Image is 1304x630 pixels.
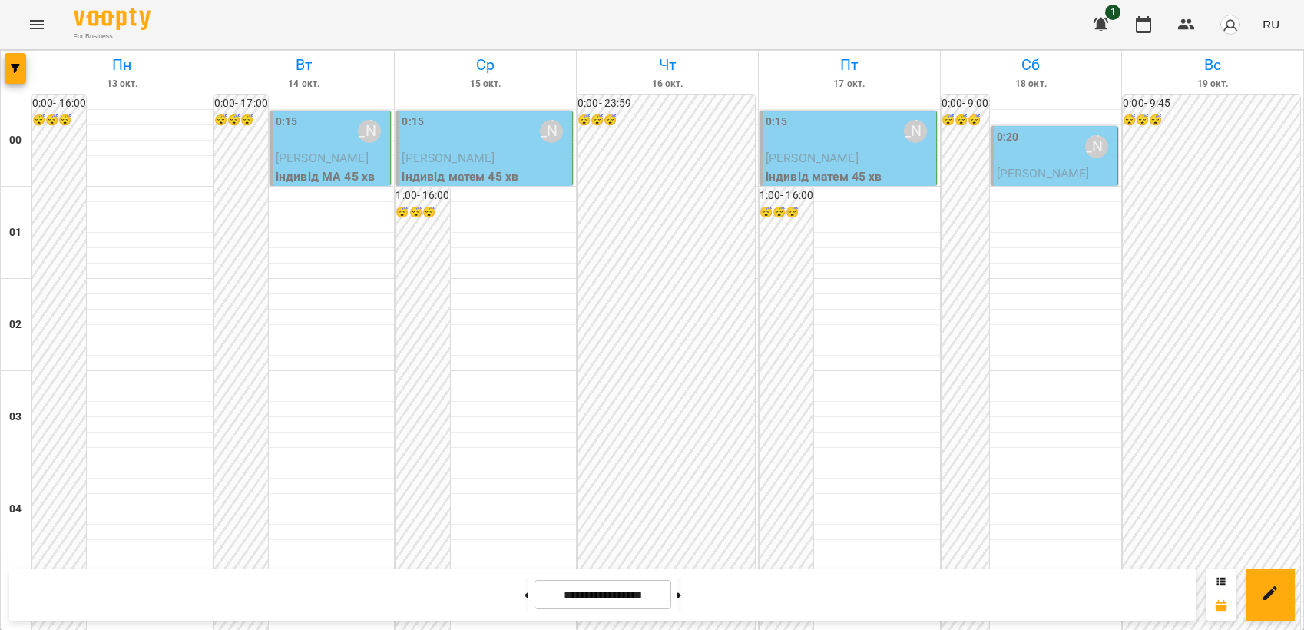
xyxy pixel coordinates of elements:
h6: Вт [216,53,392,77]
h6: 😴😴😴 [32,112,86,129]
h6: 15 окт. [397,77,574,91]
h6: 0:00 - 16:00 [32,95,86,112]
img: Voopty Logo [74,8,151,30]
h6: 18 окт. [943,77,1120,91]
p: індивід МА 45 хв [276,167,388,186]
img: avatar_s.png [1220,14,1241,35]
h6: 😴😴😴 [214,112,268,129]
h6: 😴😴😴 [396,204,449,221]
h6: 😴😴😴 [578,112,755,129]
h6: 00 [9,132,22,149]
h6: 04 [9,501,22,518]
span: [PERSON_NAME] [997,166,1090,181]
span: [PERSON_NAME] [402,151,495,165]
h6: 17 окт. [761,77,938,91]
h6: Вс [1124,53,1301,77]
span: [PERSON_NAME] [276,151,369,165]
h6: Ср [397,53,574,77]
div: Тюрдьо Лариса [358,120,381,143]
span: For Business [74,31,151,41]
h6: Чт [579,53,756,77]
h6: 1:00 - 16:00 [760,187,813,204]
p: індивід матем 45 хв [766,167,933,186]
div: Тюрдьо Лариса [540,120,563,143]
h6: Пн [34,53,210,77]
h6: 19 окт. [1124,77,1301,91]
h6: 16 окт. [579,77,756,91]
h6: 0:00 - 9:45 [1123,95,1300,112]
h6: 😴😴😴 [942,112,989,129]
div: Тюрдьо Лариса [1085,135,1108,158]
h6: 😴😴😴 [1123,112,1300,129]
label: 0:15 [276,114,297,131]
span: [PERSON_NAME] [766,151,859,165]
h6: 0:00 - 23:59 [578,95,755,112]
p: індивід матем 45 хв [402,167,569,186]
h6: 01 [9,224,22,241]
h6: Сб [943,53,1120,77]
h6: 13 окт. [34,77,210,91]
h6: 1:00 - 16:00 [396,187,449,204]
h6: 😴😴😴 [760,204,813,221]
button: Menu [18,6,55,43]
span: RU [1263,16,1279,32]
p: індивід МА 45 хв [997,183,1115,201]
h6: Пт [761,53,938,77]
h6: 03 [9,409,22,426]
h6: 02 [9,317,22,333]
div: Тюрдьо Лариса [904,120,927,143]
h6: 0:00 - 17:00 [214,95,268,112]
label: 0:15 [402,114,423,131]
label: 0:20 [997,129,1018,146]
label: 0:15 [766,114,787,131]
h6: 0:00 - 9:00 [942,95,989,112]
button: RU [1256,10,1286,38]
span: 1 [1105,5,1120,20]
h6: 14 окт. [216,77,392,91]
